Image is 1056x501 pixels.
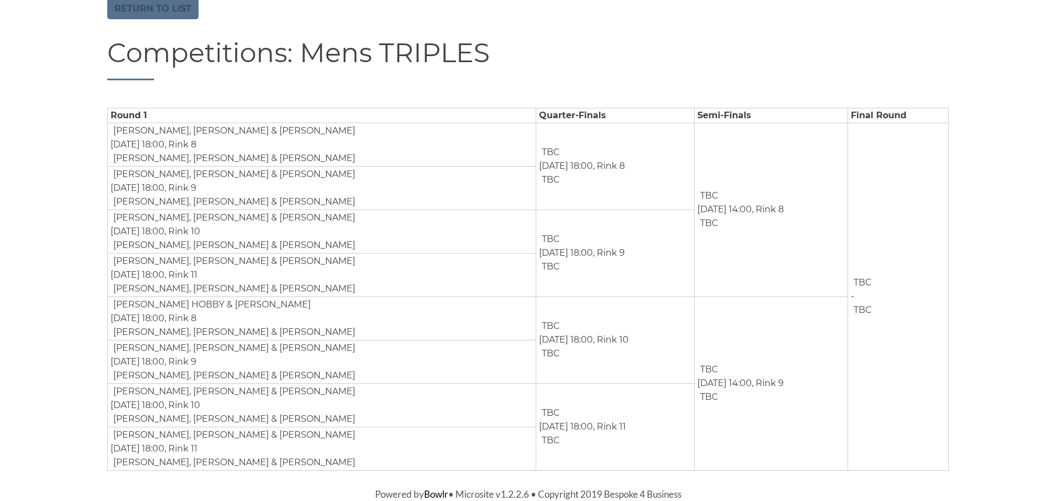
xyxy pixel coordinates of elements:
span: Powered by • Microsite v1.2.2.6 • Copyright 2019 Bespoke 4 Business [375,488,681,500]
td: TBC [697,189,719,203]
td: [PERSON_NAME], [PERSON_NAME] & [PERSON_NAME] [111,254,356,268]
td: [PERSON_NAME], [PERSON_NAME] & [PERSON_NAME] [111,455,356,470]
td: [PERSON_NAME], [PERSON_NAME] & [PERSON_NAME] [111,384,356,399]
td: [PERSON_NAME], [PERSON_NAME] & [PERSON_NAME] [111,124,356,138]
td: TBC [539,346,560,361]
td: TBC [539,433,560,448]
td: [DATE] 18:00, Rink 11 [536,383,694,470]
a: Bowlr [424,488,448,500]
td: [DATE] 18:00, Rink 8 [108,123,536,166]
td: [DATE] 18:00, Rink 10 [108,210,536,253]
td: [PERSON_NAME], [PERSON_NAME] & [PERSON_NAME] [111,211,356,225]
td: [DATE] 18:00, Rink 11 [108,427,536,470]
td: [PERSON_NAME], [PERSON_NAME] & [PERSON_NAME] [111,195,356,209]
td: [DATE] 18:00, Rink 9 [536,210,694,296]
td: [DATE] 18:00, Rink 9 [108,166,536,210]
td: [DATE] 18:00, Rink 10 [108,383,536,427]
td: - [848,123,948,470]
td: Semi-Finals [695,108,848,123]
td: TBC [539,319,560,333]
td: [PERSON_NAME], [PERSON_NAME] & [PERSON_NAME] [111,368,356,383]
td: Final Round [848,108,948,123]
td: Round 1 [108,108,536,123]
td: [PERSON_NAME], [PERSON_NAME] & [PERSON_NAME] [111,282,356,296]
td: [DATE] 18:00, Rink 8 [108,296,536,340]
td: TBC [539,260,560,274]
td: TBC [697,390,719,404]
td: [PERSON_NAME], [PERSON_NAME] & [PERSON_NAME] [111,325,356,339]
td: [PERSON_NAME], [PERSON_NAME] & [PERSON_NAME] [111,167,356,181]
td: TBC [697,216,719,230]
td: TBC [851,303,872,317]
td: TBC [539,406,560,420]
td: TBC [539,232,560,246]
td: [PERSON_NAME] HOBBY & [PERSON_NAME] [111,298,311,312]
td: TBC [697,362,719,377]
td: Quarter-Finals [536,108,694,123]
td: [PERSON_NAME], [PERSON_NAME] & [PERSON_NAME] [111,151,356,166]
td: [PERSON_NAME], [PERSON_NAME] & [PERSON_NAME] [111,341,356,355]
td: [PERSON_NAME], [PERSON_NAME] & [PERSON_NAME] [111,428,356,442]
td: [DATE] 14:00, Rink 8 [695,123,848,296]
td: [DATE] 14:00, Rink 9 [695,296,848,470]
td: TBC [539,173,560,187]
h1: Competitions: Mens TRIPLES [107,38,949,80]
td: [PERSON_NAME], [PERSON_NAME] & [PERSON_NAME] [111,412,356,426]
td: TBC [851,276,872,290]
td: [DATE] 18:00, Rink 9 [108,340,536,383]
td: [DATE] 18:00, Rink 10 [536,296,694,383]
td: [DATE] 18:00, Rink 8 [536,123,694,210]
td: [DATE] 18:00, Rink 11 [108,253,536,296]
td: TBC [539,145,560,159]
td: [PERSON_NAME], [PERSON_NAME] & [PERSON_NAME] [111,238,356,252]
